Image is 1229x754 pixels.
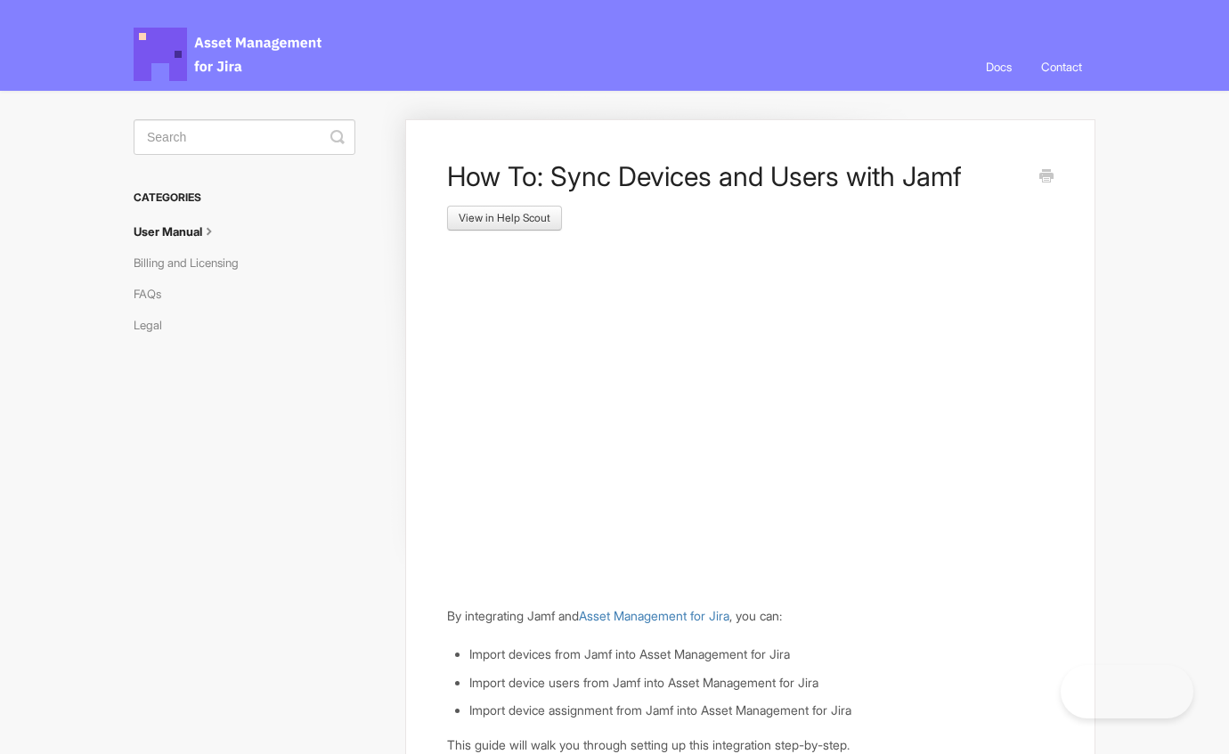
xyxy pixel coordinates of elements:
a: Legal [134,311,175,339]
a: Print this Article [1039,167,1054,187]
a: Billing and Licensing [134,248,252,277]
p: By integrating Jamf and , you can: [447,606,1054,626]
li: Import device users from Jamf into Asset Management for Jira [469,673,1054,693]
li: Import device assignment from Jamf into Asset Management for Jira [469,701,1054,720]
h1: How To: Sync Devices and Users with Jamf [447,160,1027,192]
input: Search [134,119,355,155]
h3: Categories [134,182,355,214]
a: FAQs [134,280,175,308]
a: View in Help Scout [447,206,562,231]
li: Import devices from Jamf into Asset Management for Jira [469,645,1054,664]
a: Contact [1028,43,1095,91]
a: Asset Management for Jira [579,608,729,623]
iframe: Toggle Customer Support [1061,665,1193,718]
span: Asset Management for Jira Docs [134,28,324,81]
a: User Manual [134,217,232,246]
a: Docs [973,43,1025,91]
